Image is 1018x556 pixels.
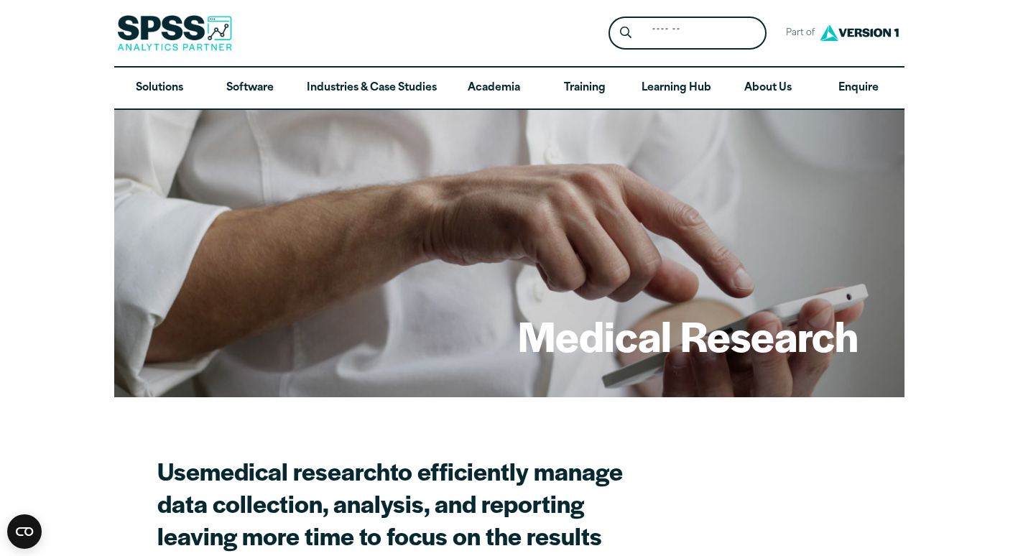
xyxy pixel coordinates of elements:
a: Solutions [114,68,205,109]
a: Enquire [813,68,904,109]
a: Learning Hub [630,68,723,109]
span: Part of [778,23,816,44]
img: SPSS Analytics Partner [117,15,232,51]
img: Version1 Logo [816,19,902,46]
a: Industries & Case Studies [295,68,448,109]
a: About Us [723,68,813,109]
nav: Desktop version of site main menu [114,68,904,109]
a: Software [205,68,295,109]
strong: medical research [200,453,390,488]
form: Site Header Search Form [609,17,767,50]
button: Search magnifying glass icon [612,20,639,47]
a: Academia [448,68,539,109]
button: Open CMP widget [7,514,42,549]
a: Training [539,68,629,109]
svg: Search magnifying glass icon [620,27,631,39]
h1: Medical Research [518,307,859,363]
